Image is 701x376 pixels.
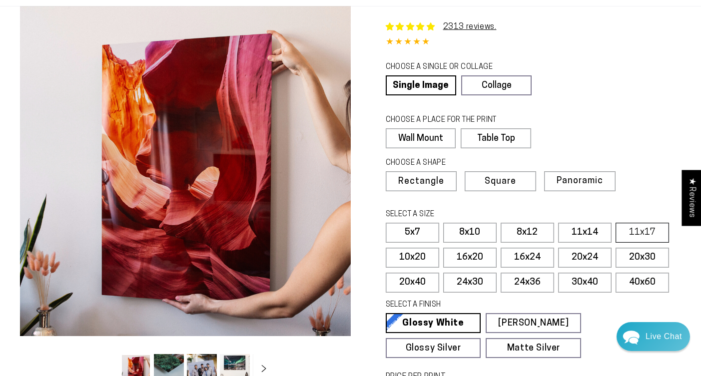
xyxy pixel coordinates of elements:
[386,115,522,126] legend: CHOOSE A PLACE FOR THE PRINT
[486,313,581,333] a: [PERSON_NAME]
[558,248,612,268] label: 20x24
[398,177,444,186] span: Rectangle
[386,62,523,73] legend: CHOOSE A SINGLE OR COLLAGE
[501,273,554,293] label: 24x36
[386,248,439,268] label: 10x20
[386,273,439,293] label: 20x40
[443,273,497,293] label: 24x30
[443,223,497,243] label: 8x10
[682,170,701,225] div: Click to open Judge.me floating reviews tab
[386,35,682,50] div: 4.85 out of 5.0 stars
[386,338,481,358] a: Glossy Silver
[386,223,439,243] label: 5x7
[617,322,690,351] div: Chat widget toggle
[616,273,669,293] label: 40x60
[485,177,516,186] span: Square
[557,176,603,186] span: Panoramic
[443,248,497,268] label: 16x20
[461,75,532,95] a: Collage
[501,248,554,268] label: 16x24
[461,128,531,148] label: Table Top
[616,223,669,243] label: 11x17
[646,322,682,351] div: Contact Us Directly
[386,158,524,169] legend: CHOOSE A SHAPE
[616,248,669,268] label: 20x30
[486,338,581,358] a: Matte Silver
[386,313,481,333] a: Glossy White
[443,23,497,31] a: 2313 reviews.
[386,209,559,220] legend: SELECT A SIZE
[386,75,456,95] a: Single Image
[386,300,559,311] legend: SELECT A FINISH
[558,273,612,293] label: 30x40
[386,128,456,148] label: Wall Mount
[558,223,612,243] label: 11x14
[501,223,554,243] label: 8x12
